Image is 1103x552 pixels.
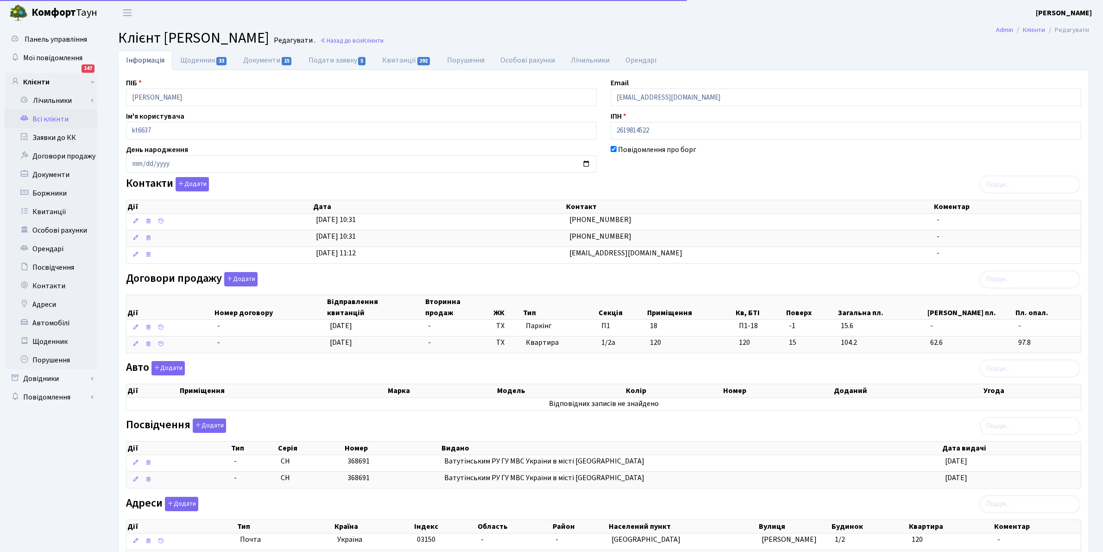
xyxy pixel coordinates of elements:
th: Країна [334,520,413,533]
a: Мої повідомлення147 [5,49,97,67]
span: 62.6 [930,337,1010,348]
th: Дії [126,520,236,533]
a: Порушення [439,51,492,70]
th: Населений пункт [608,520,758,533]
th: Коментар [993,520,1080,533]
th: Вулиця [758,520,831,533]
a: Особові рахунки [5,221,97,240]
th: Секція [598,295,646,319]
span: -1 [789,321,834,331]
th: ЖК [492,295,522,319]
label: Email [611,77,629,89]
span: Паркінг [526,321,594,331]
img: logo.png [9,4,28,22]
a: Admin [996,25,1013,35]
span: 15 [282,57,292,65]
th: Номер [344,442,441,455]
a: Документи [5,165,97,184]
button: Авто [151,361,185,375]
span: СН [281,456,290,466]
a: Особові рахунки [492,51,563,70]
b: Комфорт [32,5,76,20]
label: Договори продажу [126,272,258,286]
th: Дії [126,295,214,319]
span: [DATE] [330,337,352,348]
span: 97.8 [1018,337,1077,348]
span: - [217,321,220,331]
span: 120 [912,534,923,545]
label: Авто [126,361,185,375]
th: Марка [387,384,496,397]
a: [PERSON_NAME] [1036,7,1092,19]
a: Інформація [118,51,172,70]
span: 03150 [417,534,435,545]
span: - [930,321,1010,331]
td: Відповідних записів не знайдено [126,398,1081,410]
th: Тип [236,520,334,533]
th: Дії [126,384,179,397]
span: - [997,534,1000,545]
th: Коментар [933,200,1081,213]
span: Мої повідомлення [23,53,82,63]
button: Договори продажу [224,272,258,286]
a: Всі клієнти [5,110,97,128]
label: ПІБ [126,77,142,89]
a: Контакти [5,277,97,295]
label: Ім'я користувача [126,111,184,122]
span: 15.6 [841,321,923,331]
span: - [481,534,484,545]
span: [DATE] [330,321,352,331]
th: Номер договору [214,295,326,319]
span: [EMAIL_ADDRESS][DOMAIN_NAME] [569,248,682,258]
span: [PHONE_NUMBER] [569,215,631,225]
span: Клієнти [363,36,384,45]
span: 368691 [347,456,370,466]
a: Посвідчення [5,258,97,277]
a: Довідники [5,369,97,388]
li: Редагувати [1045,25,1089,35]
span: ТХ [496,337,518,348]
a: Квитанції [374,51,439,70]
th: Номер [722,384,833,397]
a: Документи [235,51,300,70]
th: Кв, БТІ [735,295,785,319]
th: Вторинна продаж [424,295,493,319]
button: Посвідчення [193,419,226,433]
label: Контакти [126,177,209,191]
span: [DATE] [945,473,967,483]
th: Індекс [413,520,477,533]
span: 18 [650,321,657,331]
input: Пошук... [980,417,1080,435]
a: Повідомлення [5,388,97,406]
span: [DATE] 11:12 [316,248,356,258]
span: Ватутінським РУ ГУ МВС України в місті [GEOGRAPHIC_DATA] [444,473,644,483]
label: Посвідчення [126,419,226,433]
a: Порушення [5,351,97,369]
span: - [428,337,431,348]
a: Боржники [5,184,97,203]
th: Серія [277,442,344,455]
th: Поверх [785,295,838,319]
small: Редагувати . [272,36,315,45]
span: 120 [739,337,782,348]
span: Таун [32,5,97,21]
span: [DATE] 10:31 [316,231,356,241]
span: - [1018,321,1077,331]
th: Угода [983,384,1081,397]
a: Заявки до КК [5,128,97,147]
span: - [234,473,273,483]
th: Дії [126,442,230,455]
a: Додати [190,417,226,433]
a: Орендарі [618,51,664,70]
span: Панель управління [25,34,87,44]
th: Модель [496,384,625,397]
a: Подати заявку [301,51,374,70]
span: - [555,534,558,545]
span: [DATE] [945,456,967,466]
span: - [234,456,273,467]
span: 5 [358,57,366,65]
span: 292 [417,57,430,65]
span: Квартира [526,337,594,348]
a: Автомобілі [5,314,97,332]
span: 33 [216,57,227,65]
